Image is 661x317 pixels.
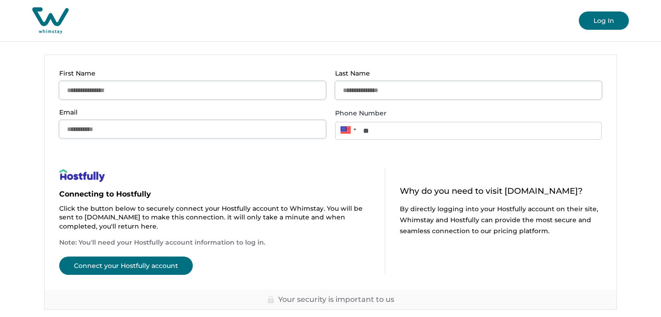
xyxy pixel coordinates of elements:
p: Click the button below to securely connect your Hostfully account to Whimstay. You will be sent t... [59,204,370,231]
p: Why do you need to visit [DOMAIN_NAME]? [400,187,602,196]
img: Whimstay Host [32,7,69,34]
p: By directly logging into your Hostfully account on their site, Whimstay and Hostfully can provide... [400,203,602,236]
div: United States: + 1 [335,122,359,138]
button: Log In [579,11,629,30]
p: Email [59,109,320,116]
img: help-page-image [59,169,105,182]
p: Connecting to Hostfully [59,190,370,199]
button: Connect your Hostfully account [59,257,193,275]
p: Note: You'll need your Hostfully account information to log in. [59,238,370,247]
p: Last Name [335,70,596,77]
p: First Name [59,70,320,77]
label: Phone Number [335,109,596,118]
p: Your security is important to us [278,295,394,304]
